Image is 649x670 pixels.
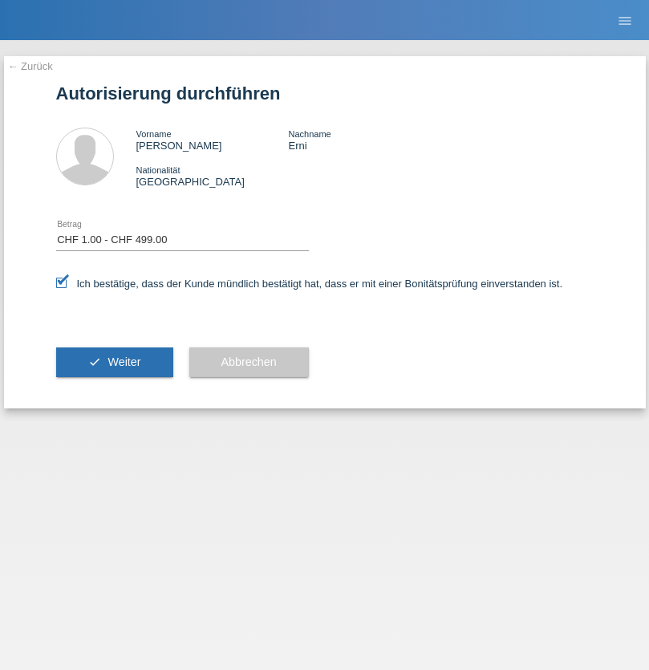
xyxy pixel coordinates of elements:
[609,15,641,25] a: menu
[617,13,633,29] i: menu
[136,165,181,175] span: Nationalität
[189,347,309,378] button: Abbrechen
[56,83,594,104] h1: Autorisierung durchführen
[56,347,173,378] button: check Weiter
[136,164,289,188] div: [GEOGRAPHIC_DATA]
[107,355,140,368] span: Weiter
[56,278,563,290] label: Ich bestätige, dass der Kunde mündlich bestätigt hat, dass er mit einer Bonitätsprüfung einversta...
[288,128,440,152] div: Erni
[8,60,53,72] a: ← Zurück
[88,355,101,368] i: check
[136,128,289,152] div: [PERSON_NAME]
[221,355,277,368] span: Abbrechen
[136,129,172,139] span: Vorname
[288,129,331,139] span: Nachname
